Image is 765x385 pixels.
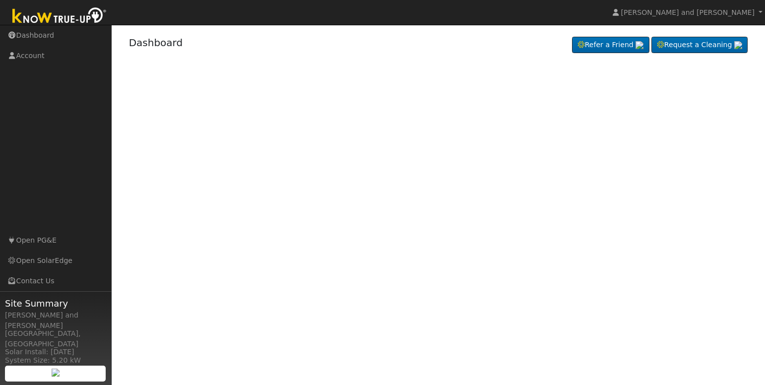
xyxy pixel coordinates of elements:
img: retrieve [734,41,742,49]
a: Request a Cleaning [651,37,748,54]
img: retrieve [52,369,60,377]
div: [PERSON_NAME] and [PERSON_NAME] [5,310,106,331]
span: [PERSON_NAME] and [PERSON_NAME] [621,8,755,16]
div: System Size: 5.20 kW [5,355,106,366]
a: Dashboard [129,37,183,49]
img: retrieve [636,41,643,49]
a: Refer a Friend [572,37,649,54]
span: Site Summary [5,297,106,310]
div: [GEOGRAPHIC_DATA], [GEOGRAPHIC_DATA] [5,328,106,349]
div: Solar Install: [DATE] [5,347,106,357]
img: Know True-Up [7,5,112,28]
